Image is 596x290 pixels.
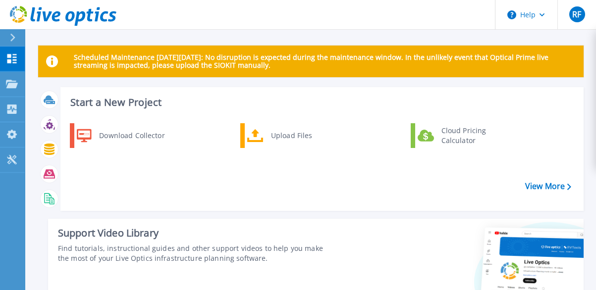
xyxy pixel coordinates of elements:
[411,123,512,148] a: Cloud Pricing Calculator
[70,123,171,148] a: Download Collector
[240,123,342,148] a: Upload Files
[58,227,336,240] div: Support Video Library
[58,243,336,263] div: Find tutorials, instructional guides and other support videos to help you make the most of your L...
[266,126,339,145] div: Upload Files
[436,126,510,145] div: Cloud Pricing Calculator
[70,97,571,108] h3: Start a New Project
[74,53,576,69] p: Scheduled Maintenance [DATE][DATE]: No disruption is expected during the maintenance window. In t...
[525,182,571,191] a: View More
[94,126,169,145] div: Download Collector
[572,10,581,18] span: RF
